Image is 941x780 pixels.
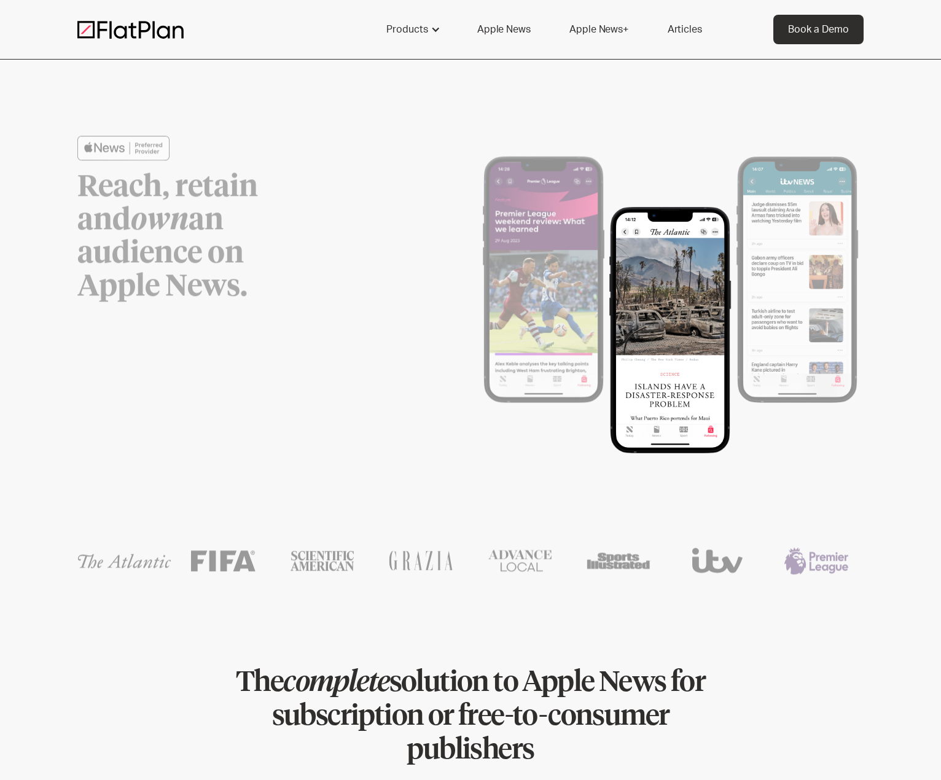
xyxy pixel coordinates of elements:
[77,171,329,303] h1: Reach, retain and an audience on Apple News.
[555,15,642,44] a: Apple News+
[463,15,545,44] a: Apple News
[131,206,189,235] em: own
[207,666,734,768] h1: The solution to Apple News for subscription or free-to-consumer publishers
[372,15,453,44] div: Products
[773,15,864,44] a: Book a Demo
[788,22,849,37] div: Book a Demo
[283,669,389,697] em: complete
[386,22,428,37] div: Products
[653,15,717,44] a: Articles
